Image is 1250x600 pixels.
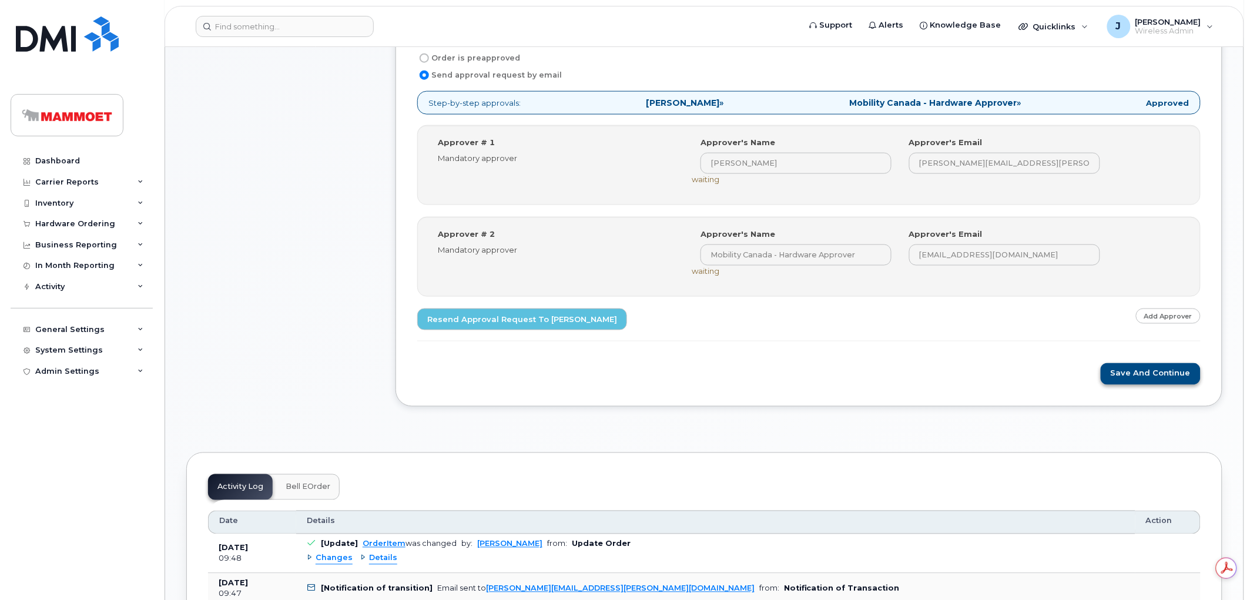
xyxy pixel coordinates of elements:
th: Action [1135,511,1201,534]
div: Quicklinks [1011,15,1097,38]
label: Approver's Email [909,137,983,148]
a: Resend Approval Request to [PERSON_NAME] [417,309,627,330]
span: Details [307,516,335,527]
input: Input [909,153,1100,174]
span: Bell eOrder [286,482,330,492]
span: Alerts [879,19,904,31]
a: OrderItem [363,539,406,548]
p: Step-by-step approvals: [417,91,1201,115]
label: Approver's Email [909,229,983,240]
div: Mandatory approver [438,244,674,256]
button: Save and Continue [1101,363,1201,385]
div: 09:48 [219,554,286,564]
span: J [1116,19,1121,33]
span: waiting [692,266,719,276]
a: Add Approver [1136,309,1201,323]
span: Wireless Admin [1135,26,1201,36]
iframe: Messenger Launcher [1199,549,1241,591]
span: Quicklinks [1033,22,1076,31]
span: Changes [316,553,353,564]
label: Approver # 2 [438,229,495,240]
span: Details [369,553,397,564]
b: [Notification of transition] [321,584,433,593]
div: Mandatory approver [438,153,674,164]
span: from: [547,539,567,548]
input: Input [909,244,1100,266]
span: waiting [692,175,719,184]
span: Support [820,19,853,31]
input: Send approval request by email [420,71,429,80]
b: [DATE] [219,579,248,588]
strong: Mobility Canada - Hardware Approver [849,98,1017,108]
input: Input [701,244,892,266]
input: Order is preapproved [420,53,429,63]
b: Update Order [572,539,631,548]
span: from: [759,584,779,593]
label: Send approval request by email [417,68,562,82]
a: Knowledge Base [912,14,1010,37]
span: Knowledge Base [930,19,1001,31]
div: Email sent to [437,584,755,593]
input: Find something... [196,16,374,37]
a: [PERSON_NAME][EMAIL_ADDRESS][PERSON_NAME][DOMAIN_NAME] [486,584,755,593]
strong: [PERSON_NAME] [646,98,720,108]
label: Approver's Name [701,137,775,148]
input: Input [701,153,892,174]
span: » [849,99,1021,107]
b: [Update] [321,539,358,548]
div: was changed [363,539,457,548]
a: Alerts [861,14,912,37]
strong: Approved [1147,98,1189,109]
b: [DATE] [219,544,248,552]
a: [PERSON_NAME] [477,539,542,548]
label: Approver # 1 [438,137,495,148]
span: » [646,99,724,107]
div: 09:47 [219,589,286,599]
span: Date [219,516,238,527]
span: by: [461,539,472,548]
div: Jithin [1099,15,1222,38]
b: Notification of Transaction [784,584,900,593]
label: Approver's Name [701,229,775,240]
span: [PERSON_NAME] [1135,17,1201,26]
label: Order is preapproved [417,51,520,65]
a: Support [802,14,861,37]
